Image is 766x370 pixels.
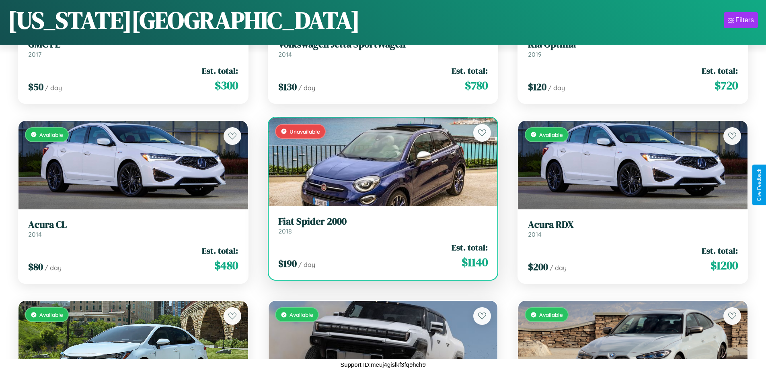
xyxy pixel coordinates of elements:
span: Est. total: [202,65,238,76]
span: / day [298,84,315,92]
span: Est. total: [702,65,738,76]
span: 2014 [528,230,542,238]
span: Unavailable [290,128,320,135]
span: $ 120 [528,80,546,93]
span: $ 300 [215,77,238,93]
span: Available [39,131,63,138]
span: 2014 [278,50,292,58]
span: / day [45,84,62,92]
span: Est. total: [202,245,238,256]
a: Volkswagen Jetta SportWagen2014 [278,39,488,58]
span: $ 1200 [711,257,738,273]
a: Fiat Spider 20002018 [278,216,488,236]
span: 2018 [278,227,292,235]
span: / day [45,264,62,272]
div: Give Feedback [756,169,762,201]
a: Kia Optima2019 [528,39,738,58]
span: 2019 [528,50,542,58]
span: $ 80 [28,260,43,273]
a: Acura CL2014 [28,219,238,239]
span: Available [290,311,313,318]
span: / day [550,264,567,272]
h3: GMC FE [28,39,238,50]
span: $ 130 [278,80,297,93]
span: $ 190 [278,257,297,270]
h3: Acura CL [28,219,238,231]
span: Est. total: [452,65,488,76]
span: $ 780 [465,77,488,93]
span: Est. total: [702,245,738,256]
span: $ 200 [528,260,548,273]
p: Support ID: meuj4gislkf3fq9hch9 [340,359,426,370]
span: Available [539,311,563,318]
button: Filters [724,12,758,28]
span: Available [39,311,63,318]
a: GMC FE2017 [28,39,238,58]
h3: Acura RDX [528,219,738,231]
span: $ 1140 [462,254,488,270]
span: $ 720 [715,77,738,93]
div: Filters [735,16,754,24]
span: Est. total: [452,242,488,253]
span: $ 50 [28,80,43,93]
span: $ 480 [214,257,238,273]
h3: Fiat Spider 2000 [278,216,488,227]
h3: Volkswagen Jetta SportWagen [278,39,488,50]
h3: Kia Optima [528,39,738,50]
span: / day [298,260,315,269]
a: Acura RDX2014 [528,219,738,239]
span: 2017 [28,50,41,58]
span: 2014 [28,230,42,238]
span: Available [539,131,563,138]
span: / day [548,84,565,92]
h1: [US_STATE][GEOGRAPHIC_DATA] [8,4,360,37]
